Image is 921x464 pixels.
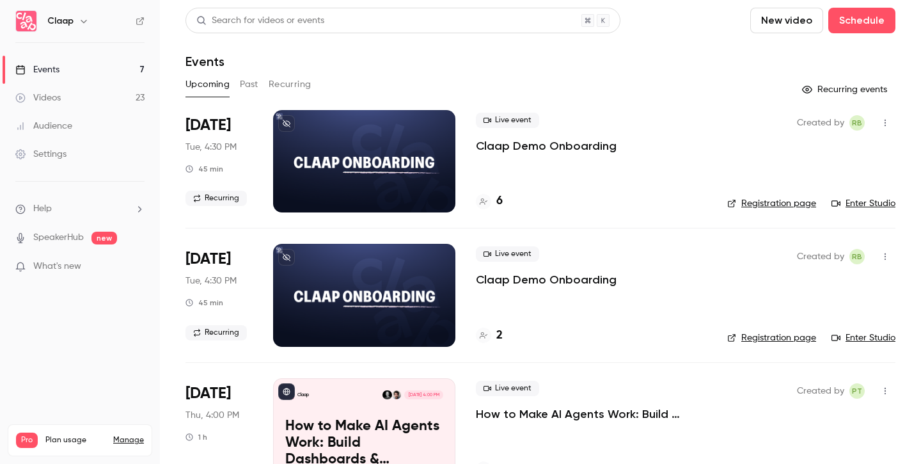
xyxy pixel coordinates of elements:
div: Settings [15,148,67,161]
a: Claap Demo Onboarding [476,272,617,287]
h4: 6 [496,193,503,210]
a: Enter Studio [831,197,895,210]
span: Plan usage [45,435,106,445]
iframe: Noticeable Trigger [129,261,145,273]
div: Events [15,63,59,76]
span: Tue, 4:30 PM [185,275,237,287]
span: Live event [476,246,539,262]
img: Claap [16,11,36,31]
span: [DATE] [185,249,231,269]
span: PT [852,383,862,399]
span: [DATE] [185,115,231,136]
span: Created by [797,383,844,399]
span: Help [33,202,52,216]
button: Schedule [828,8,895,33]
span: Recurring [185,191,247,206]
span: RB [852,249,862,264]
button: Recurring [269,74,311,95]
span: [DATE] [185,383,231,404]
div: 1 h [185,432,207,442]
span: Robin Bonduelle [849,115,865,131]
span: Live event [476,381,539,396]
span: new [91,232,117,244]
a: Enter Studio [831,332,895,344]
img: Robin Bonduelle [382,390,391,399]
span: Pierre Touzeau [849,383,865,399]
h4: 2 [496,327,503,344]
span: [DATE] 4:00 PM [404,390,443,399]
span: Thu, 4:00 PM [185,409,239,422]
a: Registration page [727,197,816,210]
button: New video [750,8,823,33]
span: Robin Bonduelle [849,249,865,264]
a: SpeakerHub [33,231,84,244]
div: Sep 9 Tue, 5:30 PM (Europe/Paris) [185,244,253,346]
span: Created by [797,115,844,131]
div: Search for videos or events [196,14,324,28]
div: Sep 2 Tue, 5:30 PM (Europe/Paris) [185,110,253,212]
div: 45 min [185,298,223,308]
button: Recurring events [796,79,895,100]
h1: Events [185,54,224,69]
li: help-dropdown-opener [15,202,145,216]
a: Registration page [727,332,816,344]
div: Audience [15,120,72,132]
p: Claap [297,392,309,398]
span: Pro [16,433,38,448]
a: 6 [476,193,503,210]
a: Manage [113,435,144,445]
span: What's new [33,260,81,273]
span: RB [852,115,862,131]
div: 45 min [185,164,223,174]
span: Live event [476,113,539,128]
span: Tue, 4:30 PM [185,141,237,154]
a: Claap Demo Onboarding [476,138,617,154]
button: Past [240,74,258,95]
span: Created by [797,249,844,264]
img: Pierre Touzeau [392,390,401,399]
div: Videos [15,92,61,104]
button: Upcoming [185,74,230,95]
a: How to Make AI Agents Work: Build Dashboards & Automations with Claap MCP [476,406,707,422]
a: 2 [476,327,503,344]
h6: Claap [47,15,74,28]
span: Recurring [185,325,247,340]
